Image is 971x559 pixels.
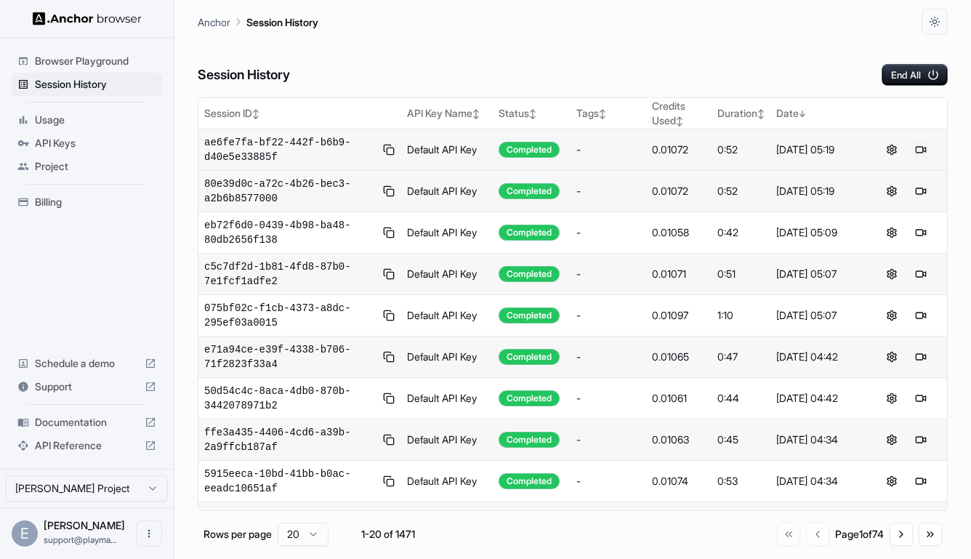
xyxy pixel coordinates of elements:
div: - [576,433,640,447]
div: Billing [12,190,162,214]
div: 0.01072 [652,184,706,198]
div: 0:47 [717,350,765,364]
div: E [12,520,38,547]
span: ↕ [529,108,536,119]
td: Default API Key [401,419,493,461]
span: API Reference [35,438,139,453]
div: Status [499,106,564,121]
p: Session History [246,15,318,30]
div: 0.01097 [652,308,706,323]
div: Completed [499,390,560,406]
div: Session ID [204,106,395,121]
div: 0.01065 [652,350,706,364]
div: 0.01061 [652,391,706,406]
div: [DATE] 04:34 [776,433,860,447]
div: 0:53 [717,474,765,488]
div: - [576,184,640,198]
span: 80e39d0c-a72c-4b26-bec3-a2b6b8577000 [204,177,376,206]
img: Anchor Logo [33,12,142,25]
div: - [576,225,640,240]
span: ↕ [252,108,259,119]
button: End All [882,64,948,86]
span: 5915eeca-10bd-41bb-b0ac-eeadc10651af [204,467,376,496]
div: API Keys [12,132,162,155]
td: Default API Key [401,461,493,502]
div: Browser Playground [12,49,162,73]
div: Completed [499,266,560,282]
span: Billing [35,195,156,209]
span: ↓ [799,108,806,119]
td: Default API Key [401,502,493,544]
div: 0.01072 [652,142,706,157]
div: Completed [499,307,560,323]
div: 0:42 [717,225,765,240]
div: 0.01058 [652,225,706,240]
span: e71a94ce-e39f-4338-b706-71f2823f33a4 [204,342,376,371]
div: API Reference [12,434,162,457]
div: 0:44 [717,391,765,406]
span: 50d54c4c-8aca-4db0-870b-3442078971b2 [204,384,376,413]
div: Credits Used [652,99,706,128]
span: ae6fe7fa-bf22-442f-b6b9-d40e5e33885f [204,135,376,164]
span: Support [35,379,139,394]
span: ↕ [757,108,765,119]
span: eb72f6d0-0439-4b98-ba48-80db2656f138 [204,218,376,247]
div: Completed [499,183,560,199]
td: Default API Key [401,337,493,378]
div: Documentation [12,411,162,434]
div: [DATE] 04:34 [776,474,860,488]
span: 075bf02c-f1cb-4373-a8dc-295ef03a0015 [204,301,376,330]
div: Completed [499,225,560,241]
div: 0:52 [717,142,765,157]
div: - [576,267,640,281]
span: Schedule a demo [35,356,139,371]
div: 1:10 [717,308,765,323]
span: Browser Playground [35,54,156,68]
span: ↕ [472,108,480,119]
div: [DATE] 05:19 [776,142,860,157]
div: - [576,474,640,488]
div: - [576,142,640,157]
div: [DATE] 05:07 [776,267,860,281]
div: [DATE] 05:09 [776,225,860,240]
td: Default API Key [401,254,493,295]
div: Usage [12,108,162,132]
div: Session History [12,73,162,96]
td: Default API Key [401,378,493,419]
div: 0.01074 [652,474,706,488]
nav: breadcrumb [198,14,318,30]
div: [DATE] 04:42 [776,350,860,364]
div: 0:51 [717,267,765,281]
span: support@playmatic.ai [44,534,117,545]
div: Project [12,155,162,178]
div: Duration [717,106,765,121]
td: Default API Key [401,295,493,337]
div: - [576,350,640,364]
div: - [576,391,640,406]
div: Schedule a demo [12,352,162,375]
div: Completed [499,473,560,489]
td: Default API Key [401,212,493,254]
div: 0:52 [717,184,765,198]
div: 0:45 [717,433,765,447]
span: Session History [35,77,156,92]
span: Project [35,159,156,174]
span: API Keys [35,136,156,150]
div: 0.01063 [652,433,706,447]
div: Date [776,106,860,121]
div: Completed [499,142,560,158]
div: Completed [499,432,560,448]
div: Tags [576,106,640,121]
div: 0.01071 [652,267,706,281]
td: Default API Key [401,171,493,212]
span: bc6e48bc-081c-45fa-916f-e2a6fd19e246 [204,508,376,537]
span: ↕ [599,108,606,119]
span: Documentation [35,415,139,430]
p: Rows per page [204,527,272,542]
button: Open menu [136,520,162,547]
div: 1-20 of 1471 [352,527,424,542]
div: [DATE] 04:42 [776,391,860,406]
div: - [576,308,640,323]
div: Support [12,375,162,398]
div: Page 1 of 74 [835,527,884,542]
